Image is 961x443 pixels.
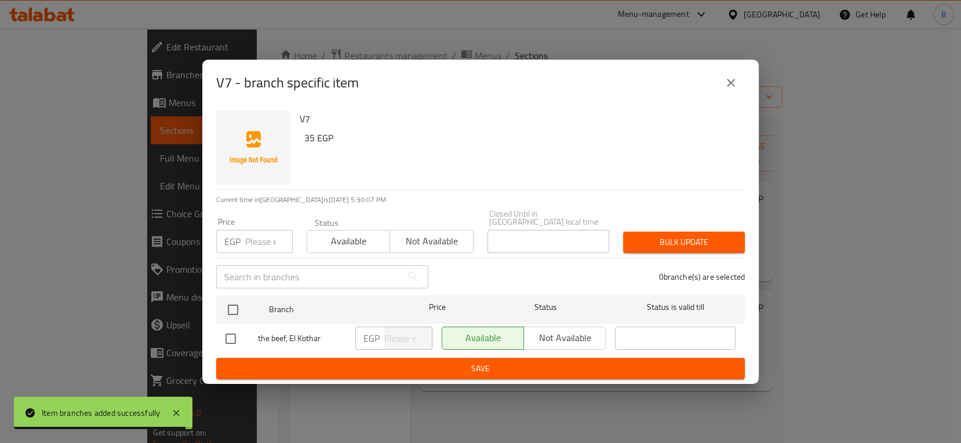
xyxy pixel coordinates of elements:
[390,230,473,253] button: Not available
[216,111,290,185] img: V7
[312,233,385,250] span: Available
[658,271,745,283] p: 0 branche(s) are selected
[258,331,346,346] span: the beef, El Kothar
[717,69,745,97] button: close
[300,111,736,127] h6: V7
[395,233,468,250] span: Not available
[399,300,476,314] span: Price
[269,302,390,317] span: Branch
[485,300,606,314] span: Status
[363,331,380,345] p: EGP
[245,230,293,253] input: Please enter price
[225,361,736,376] span: Save
[42,407,160,419] div: Item branches added successfully
[224,235,241,248] p: EGP
[307,230,390,253] button: Available
[623,232,745,253] button: Bulk update
[216,195,745,205] p: Current time in [GEOGRAPHIC_DATA] is [DATE] 5:30:07 PM
[615,300,736,314] span: Status is valid till
[632,235,736,250] span: Bulk update
[216,358,745,379] button: Save
[384,327,432,350] input: Please enter price
[304,130,736,146] h6: 35 EGP
[216,74,359,92] h2: V7 - branch specific item
[216,265,402,288] input: Search in branches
